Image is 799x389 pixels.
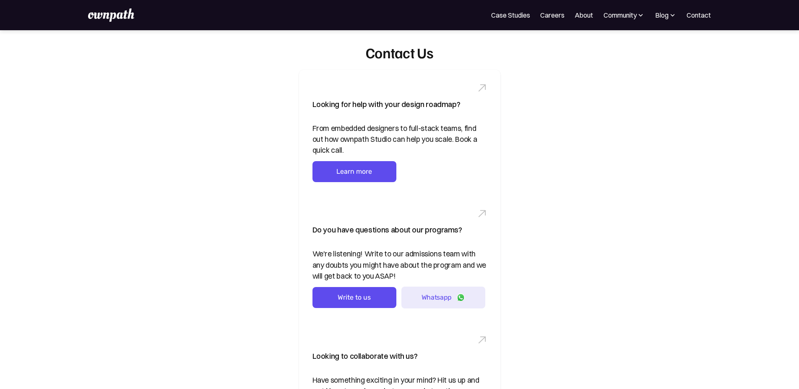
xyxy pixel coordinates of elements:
a: Whatsapp [401,287,485,308]
a: Write to us [312,287,396,308]
a: Case Studies [491,10,530,20]
div: Community [604,10,637,20]
div: Blog [655,10,669,20]
div: We're listening! Write to our admissions team with any doubts you might have about the program an... [312,248,487,282]
a: Careers [540,10,565,20]
div: Contact Us [366,44,433,61]
div: From embedded designers to full-stack teams, find out how ownpath Studio can help you scale. Book... [312,123,487,156]
div: Looking for help with your design roadmap? [312,98,461,111]
a: Contact [687,10,711,20]
div: Do you have questions about our programs? [312,223,462,237]
div: Looking to collaborate with us? [312,350,418,363]
a: About [575,10,593,20]
div: Community [603,10,645,20]
a: Learn more [312,161,396,182]
img: Whatsapp logo [457,293,465,301]
div: Blog [655,10,677,20]
div: Whatsapp [422,293,452,301]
